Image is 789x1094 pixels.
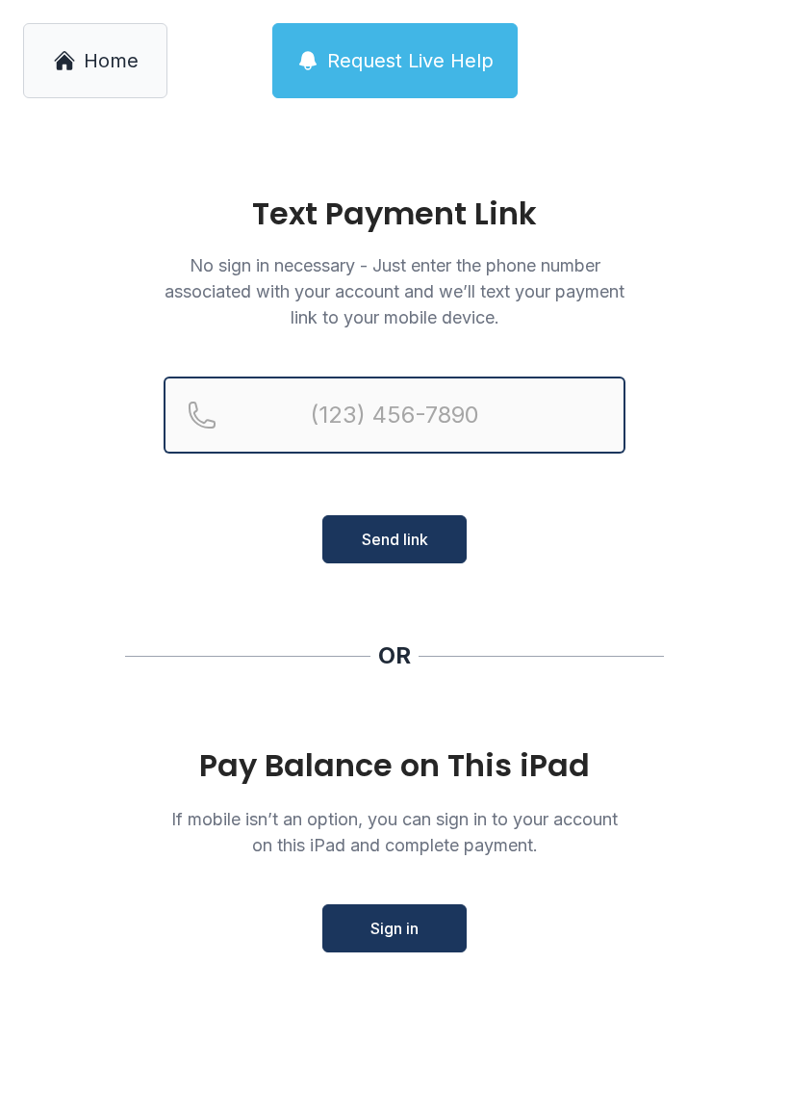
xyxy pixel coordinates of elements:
[164,252,625,330] p: No sign in necessary - Just enter the phone number associated with your account and we’ll text yo...
[378,640,411,671] div: OR
[370,917,419,940] span: Sign in
[164,198,625,229] h1: Text Payment Link
[164,377,625,454] input: Reservation phone number
[164,806,625,858] p: If mobile isn’t an option, you can sign in to your account on this iPad and complete payment.
[362,528,428,551] span: Send link
[327,47,494,74] span: Request Live Help
[164,748,625,783] div: Pay Balance on This iPad
[84,47,139,74] span: Home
